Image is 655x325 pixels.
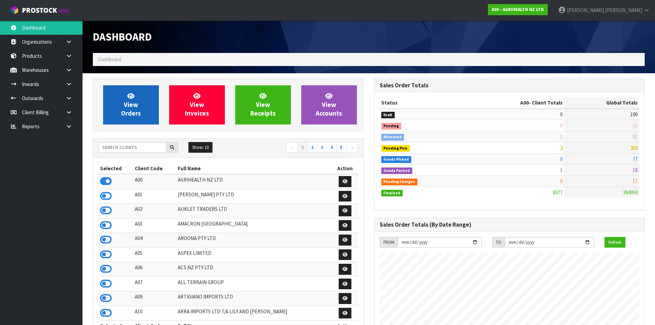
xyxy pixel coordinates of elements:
[98,163,133,174] th: Selected
[22,6,57,15] span: ProStock
[176,277,332,291] td: ALL TERRAIN GROUP
[488,4,548,15] a: A00 - AGRIHEALTH NZ LTD
[560,178,563,184] span: 0
[233,142,358,154] nav: Page navigation
[301,85,357,124] a: ViewAccounts
[133,247,176,262] td: A05
[492,7,544,12] strong: A00 - AGRIHEALTH NZ LTD
[176,204,332,218] td: AUKLET TRADERS LTD
[133,262,176,277] td: A06
[188,142,212,153] button: Show: 10
[332,163,358,174] th: Action
[381,112,395,119] span: Draft
[567,7,604,13] span: [PERSON_NAME]
[58,8,69,14] small: WMS
[630,144,637,151] span: 250
[133,277,176,291] td: A07
[316,92,342,118] span: View Accounts
[380,221,640,228] h3: Sales Order Totals (By Date Range)
[176,247,332,262] td: ASPEX LIMITED
[98,56,121,63] span: Dashboard
[381,178,418,185] span: Pending Charges
[560,167,563,173] span: 1
[93,30,152,44] span: Dashboard
[133,204,176,218] td: A02
[381,190,403,197] span: Finalised
[133,291,176,306] td: A09
[623,189,637,196] span: 384959
[346,142,358,153] a: →
[465,97,564,108] th: - Client Totals
[633,167,637,173] span: 18
[317,142,327,153] a: 3
[605,7,642,13] span: [PERSON_NAME]
[520,99,529,106] span: A00
[630,111,637,118] span: 100
[133,218,176,233] td: A03
[633,178,637,184] span: 17
[250,92,276,118] span: View Receipts
[176,189,332,204] td: [PERSON_NAME] PTY LTD
[121,92,141,118] span: View Orders
[381,156,412,163] span: Goods Picked
[560,144,563,151] span: 2
[133,306,176,321] td: A10
[492,237,505,248] div: TO
[560,122,563,129] span: 0
[176,163,332,174] th: Full Name
[133,233,176,248] td: A04
[307,142,317,153] a: 2
[381,123,402,130] span: Pending
[560,133,563,140] span: 1
[176,306,332,321] td: ARRA IMPORTS LTD T/A LILY AND [PERSON_NAME]
[553,189,563,196] span: 8377
[380,237,398,248] div: FROM
[633,156,637,162] span: 77
[176,262,332,277] td: ACS NZ PTY LTD
[98,142,166,153] input: Search clients
[103,85,159,124] a: ViewOrders
[176,233,332,248] td: AROONA PTY LTD
[10,6,19,14] img: cube-alt.png
[298,142,308,153] a: 1
[133,163,176,174] th: Client Code
[185,92,209,118] span: View Invoices
[381,134,404,141] span: Allocated
[336,142,346,153] a: 5
[176,291,332,306] td: ARTIGIANO IMPORTS LTD
[564,97,639,108] th: Global Totals
[286,142,298,153] a: ←
[380,82,640,89] h3: Sales Order Totals
[381,145,410,152] span: Pending Pick
[380,97,466,108] th: Status
[560,156,563,162] span: 0
[169,85,225,124] a: ViewInvoices
[133,174,176,189] td: A00
[560,111,563,118] span: 0
[633,133,637,140] span: 51
[235,85,291,124] a: ViewReceipts
[176,218,332,233] td: AMACRON [GEOGRAPHIC_DATA]
[604,237,625,248] button: Refresh
[133,189,176,204] td: A01
[633,122,637,129] span: 11
[381,167,413,174] span: Goods Packed
[327,142,337,153] a: 4
[176,174,332,189] td: AGRIHEALTH NZ LTD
